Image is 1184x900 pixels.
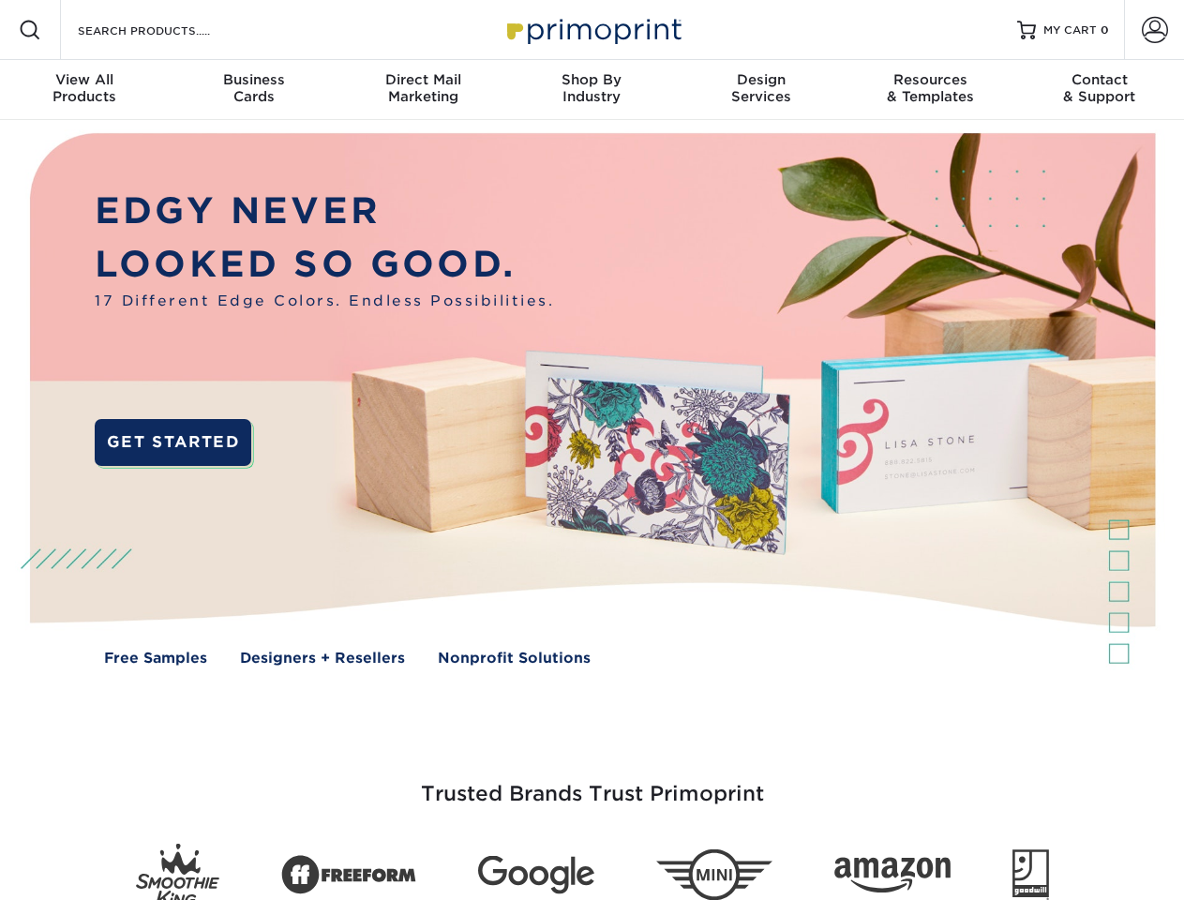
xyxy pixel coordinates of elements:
h3: Trusted Brands Trust Primoprint [44,737,1141,829]
div: & Support [1015,71,1184,105]
div: Services [677,71,846,105]
a: Resources& Templates [846,60,1014,120]
span: Contact [1015,71,1184,88]
a: Free Samples [104,648,207,669]
span: 0 [1101,23,1109,37]
img: Google [478,856,594,894]
div: Cards [169,71,337,105]
span: MY CART [1043,22,1097,38]
span: Resources [846,71,1014,88]
p: EDGY NEVER [95,185,554,238]
span: 17 Different Edge Colors. Endless Possibilities. [95,291,554,312]
a: Nonprofit Solutions [438,648,591,669]
input: SEARCH PRODUCTS..... [76,19,259,41]
a: DesignServices [677,60,846,120]
div: Marketing [338,71,507,105]
span: Design [677,71,846,88]
span: Shop By [507,71,676,88]
div: Industry [507,71,676,105]
a: Direct MailMarketing [338,60,507,120]
p: LOOKED SO GOOD. [95,238,554,292]
span: Direct Mail [338,71,507,88]
span: Business [169,71,337,88]
div: & Templates [846,71,1014,105]
a: Designers + Resellers [240,648,405,669]
a: Shop ByIndustry [507,60,676,120]
a: BusinessCards [169,60,337,120]
a: Contact& Support [1015,60,1184,120]
img: Amazon [834,858,951,893]
img: Goodwill [1012,849,1049,900]
img: Primoprint [499,9,686,50]
a: GET STARTED [95,419,251,466]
